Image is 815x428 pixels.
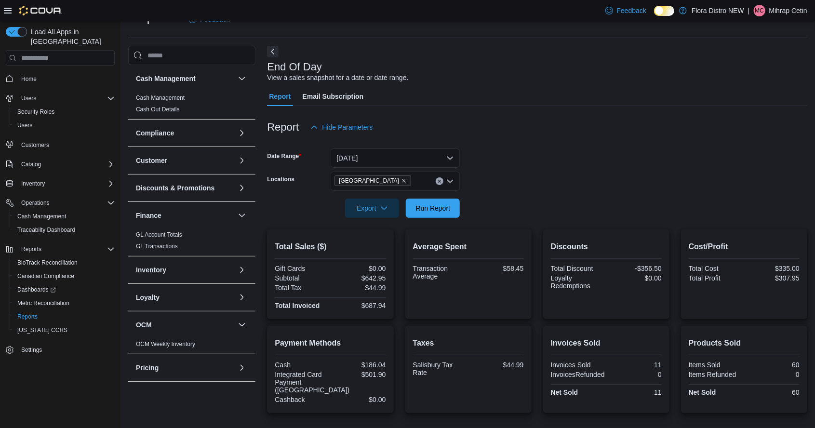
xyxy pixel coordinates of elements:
span: Traceabilty Dashboard [13,224,115,236]
button: Export [345,199,399,218]
span: Metrc Reconciliation [13,297,115,309]
button: Catalog [2,158,119,171]
span: Settings [17,344,115,356]
span: Inventory [21,180,45,187]
a: Canadian Compliance [13,270,78,282]
span: Operations [21,199,50,207]
h3: OCM [136,320,152,330]
button: Users [2,92,119,105]
a: Dashboards [10,283,119,296]
button: Loyalty [236,292,248,303]
a: OCM Weekly Inventory [136,341,195,348]
button: Compliance [136,128,234,138]
span: GL Account Totals [136,231,182,239]
h3: Finance [136,211,161,220]
div: 60 [746,361,800,369]
span: Canadian Compliance [17,272,74,280]
a: Settings [17,344,46,356]
div: Invoices Sold [551,361,604,369]
a: Cash Management [136,94,185,101]
div: View a sales snapshot for a date or date range. [267,73,408,83]
button: Discounts & Promotions [136,183,234,193]
div: Subtotal [275,274,328,282]
a: Feedback [601,1,650,20]
button: Metrc Reconciliation [10,296,119,310]
a: Customers [17,139,53,151]
div: 11 [608,388,662,396]
div: $0.00 [608,274,662,282]
button: [US_STATE] CCRS [10,323,119,337]
button: Cash Management [10,210,119,223]
h3: Cash Management [136,74,196,83]
div: Cashback [275,396,328,403]
div: Total Profit [689,274,742,282]
p: Flora Distro NEW [692,5,744,16]
div: Loyalty Redemptions [551,274,604,290]
div: Cash [275,361,328,369]
h2: Taxes [413,337,524,349]
h2: Discounts [551,241,662,253]
div: -$356.50 [608,265,662,272]
a: [US_STATE] CCRS [13,324,71,336]
a: GL Transactions [136,243,178,250]
input: Dark Mode [654,6,674,16]
span: Security Roles [13,106,115,118]
button: Reports [17,243,45,255]
button: Remove Salisbury from selection in this group [401,178,407,184]
label: Date Range [267,152,301,160]
span: Traceabilty Dashboard [17,226,75,234]
a: Metrc Reconciliation [13,297,73,309]
button: [DATE] [331,148,460,168]
button: Traceabilty Dashboard [10,223,119,237]
span: Settings [21,346,42,354]
button: Next [267,46,279,57]
div: 11 [608,361,662,369]
button: OCM [136,320,234,330]
span: Load All Apps in [GEOGRAPHIC_DATA] [27,27,115,46]
h3: Customer [136,156,167,165]
span: Home [21,75,37,83]
div: Total Discount [551,265,604,272]
span: Inventory [17,178,115,189]
a: Home [17,73,40,85]
h2: Cost/Profit [689,241,800,253]
div: Total Cost [689,265,742,272]
button: Open list of options [446,177,454,185]
button: Loyalty [136,293,234,302]
span: Security Roles [17,108,54,116]
button: Inventory [17,178,49,189]
a: Users [13,120,36,131]
h2: Products Sold [689,337,800,349]
button: Customer [236,155,248,166]
button: Clear input [436,177,443,185]
button: Finance [136,211,234,220]
button: Inventory [236,264,248,276]
div: $0.00 [332,396,386,403]
span: [US_STATE] CCRS [17,326,67,334]
span: Catalog [17,159,115,170]
div: Gift Cards [275,265,328,272]
button: Operations [17,197,53,209]
div: OCM [128,338,255,354]
span: Reports [17,313,38,321]
button: Discounts & Promotions [236,182,248,194]
label: Locations [267,175,294,183]
span: Users [21,94,36,102]
h2: Total Sales ($) [275,241,386,253]
h3: Inventory [136,265,166,275]
div: Transaction Average [413,265,467,280]
div: $0.00 [332,265,386,272]
span: Reports [13,311,115,322]
button: Hide Parameters [307,118,376,137]
button: Reports [2,242,119,256]
span: Customers [21,141,49,149]
button: Inventory [2,177,119,190]
div: Items Refunded [689,371,742,378]
a: Cash Out Details [136,106,180,113]
button: Cash Management [136,74,234,83]
button: Settings [2,343,119,357]
span: Export [351,199,393,218]
span: BioTrack Reconciliation [13,257,115,268]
